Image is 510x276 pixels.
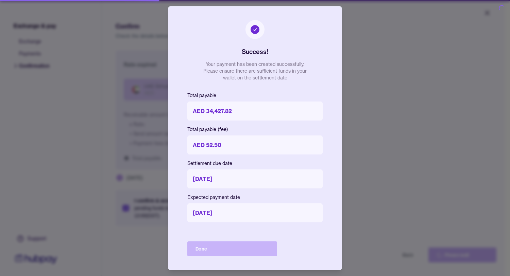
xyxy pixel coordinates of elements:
[187,169,323,188] p: [DATE]
[201,61,309,81] p: Your payment has been created successfully. Please ensure there are sufficient funds in your wall...
[187,135,323,154] p: AED 52.50
[187,203,323,222] p: [DATE]
[187,160,323,167] p: Settlement due date
[187,92,323,99] p: Total payable
[187,194,323,201] p: Expected payment date
[187,102,323,121] p: AED 34,427.82
[187,126,323,133] p: Total payable (fee)
[242,47,268,57] h2: Success!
